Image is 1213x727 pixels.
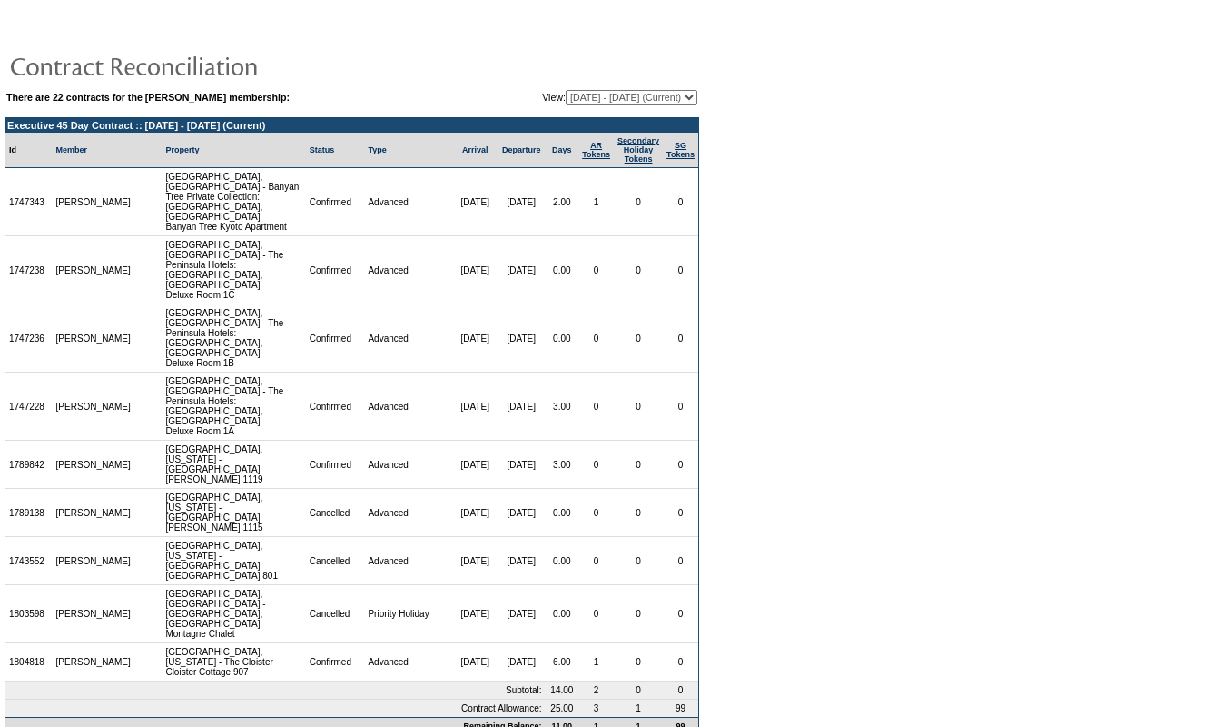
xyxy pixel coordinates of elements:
a: Type [368,145,386,154]
td: 3 [578,700,614,717]
td: 0 [614,168,663,236]
td: 0 [578,373,614,441]
td: 0.00 [546,489,579,537]
td: [DATE] [498,643,546,682]
td: [DATE] [452,489,497,537]
td: 0.00 [546,236,579,304]
td: 0 [614,304,663,373]
td: [PERSON_NAME] [53,236,135,304]
td: 3.00 [546,373,579,441]
a: SGTokens [666,141,695,159]
td: 0 [663,682,698,700]
td: Cancelled [306,585,365,643]
td: 99 [663,700,698,717]
td: 0 [614,585,663,643]
td: [DATE] [452,537,497,585]
a: Status [310,145,335,154]
td: [DATE] [498,537,546,585]
td: Confirmed [306,168,365,236]
td: 0 [578,304,614,373]
td: 0 [578,489,614,537]
td: 0 [663,441,698,489]
td: Priority Holiday [364,585,452,643]
td: 1789842 [5,441,53,489]
td: 0 [663,236,698,304]
td: 0.00 [546,304,579,373]
td: [GEOGRAPHIC_DATA], [GEOGRAPHIC_DATA] - The Peninsula Hotels: [GEOGRAPHIC_DATA], [GEOGRAPHIC_DATA]... [162,373,305,441]
td: 1747228 [5,373,53,441]
td: [DATE] [498,489,546,537]
td: 2 [578,682,614,700]
td: Id [5,133,53,168]
td: [DATE] [452,441,497,489]
td: [PERSON_NAME] [53,304,135,373]
td: 3.00 [546,441,579,489]
td: Advanced [364,537,452,585]
td: [PERSON_NAME] [53,537,135,585]
td: 0 [614,682,663,700]
td: [PERSON_NAME] [53,585,135,643]
td: 0 [663,168,698,236]
b: There are 22 contracts for the [PERSON_NAME] membership: [6,92,290,103]
td: 2.00 [546,168,579,236]
td: 0 [578,441,614,489]
td: [PERSON_NAME] [53,441,135,489]
td: [DATE] [498,373,546,441]
td: Subtotal: [5,682,546,700]
td: [DATE] [498,585,546,643]
td: Advanced [364,373,452,441]
td: 0 [614,537,663,585]
td: [DATE] [452,643,497,682]
td: 0 [578,585,614,643]
td: 1803598 [5,585,53,643]
td: 1747236 [5,304,53,373]
td: 1 [578,643,614,682]
td: Cancelled [306,537,365,585]
a: ARTokens [582,141,610,159]
td: [GEOGRAPHIC_DATA], [US_STATE] - [GEOGRAPHIC_DATA] [PERSON_NAME] 1115 [162,489,305,537]
td: 0 [663,489,698,537]
td: Advanced [364,441,452,489]
td: [DATE] [452,168,497,236]
td: [GEOGRAPHIC_DATA], [GEOGRAPHIC_DATA] - Banyan Tree Private Collection: [GEOGRAPHIC_DATA], [GEOGRA... [162,168,305,236]
td: 0 [614,441,663,489]
td: 1789138 [5,489,53,537]
td: [GEOGRAPHIC_DATA], [US_STATE] - The Cloister Cloister Cottage 907 [162,643,305,682]
td: 0 [663,304,698,373]
td: 14.00 [546,682,579,700]
td: 1743552 [5,537,53,585]
a: Days [552,145,572,154]
a: Arrival [462,145,488,154]
td: 1 [614,700,663,717]
td: 0 [614,236,663,304]
td: 25.00 [546,700,579,717]
td: Advanced [364,236,452,304]
td: Confirmed [306,643,365,682]
a: Property [165,145,199,154]
td: 0 [614,373,663,441]
td: Confirmed [306,236,365,304]
td: [PERSON_NAME] [53,373,135,441]
td: 1 [578,168,614,236]
a: Departure [502,145,541,154]
td: [GEOGRAPHIC_DATA], [GEOGRAPHIC_DATA] - [GEOGRAPHIC_DATA], [GEOGRAPHIC_DATA] Montagne Chalet [162,585,305,643]
td: 0 [663,585,698,643]
td: [PERSON_NAME] [53,489,135,537]
td: Confirmed [306,441,365,489]
td: 0 [663,373,698,441]
td: 1747238 [5,236,53,304]
td: Contract Allowance: [5,700,546,717]
td: [DATE] [452,585,497,643]
td: 0 [578,537,614,585]
img: pgTtlContractReconciliation.gif [9,47,372,84]
td: Advanced [364,168,452,236]
td: [DATE] [498,236,546,304]
td: Cancelled [306,489,365,537]
td: [DATE] [452,373,497,441]
td: [PERSON_NAME] [53,168,135,236]
td: Executive 45 Day Contract :: [DATE] - [DATE] (Current) [5,118,698,133]
td: [GEOGRAPHIC_DATA], [US_STATE] - [GEOGRAPHIC_DATA] [GEOGRAPHIC_DATA] 801 [162,537,305,585]
td: 1804818 [5,643,53,682]
td: Confirmed [306,373,365,441]
td: Advanced [364,489,452,537]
